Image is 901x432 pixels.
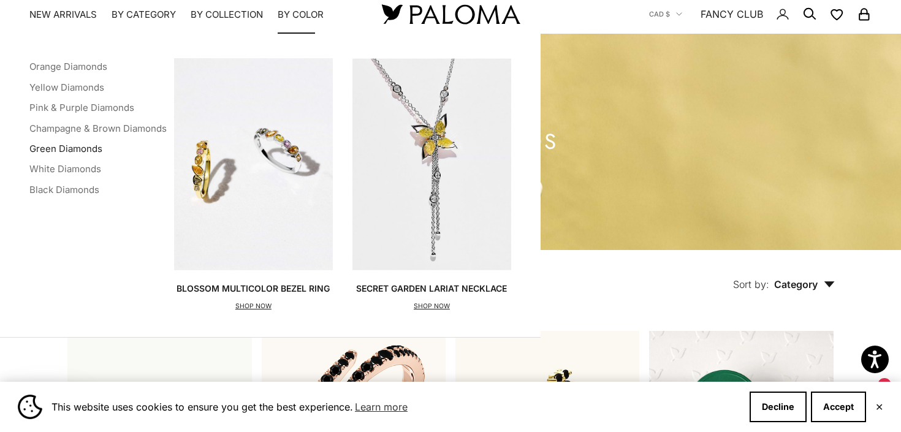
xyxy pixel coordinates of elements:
[649,9,682,20] button: CAD $
[112,9,176,21] summary: By Category
[177,300,330,313] p: SHOP NOW
[701,6,763,22] a: FANCY CLUB
[29,163,101,175] a: White Diamonds
[51,398,740,416] span: This website uses cookies to ensure you get the best experience.
[177,282,330,295] p: Blossom Multicolor Bezel Ring
[278,9,324,21] summary: By Color
[705,250,863,301] button: Sort by: Category
[29,9,352,21] nav: Primary navigation
[356,300,507,313] p: SHOP NOW
[733,278,769,290] span: Sort by:
[875,403,883,411] button: Close
[18,395,42,419] img: Cookie banner
[29,81,104,93] a: Yellow Diamonds
[29,143,102,154] a: Green Diamonds
[774,278,835,290] span: Category
[750,392,807,422] button: Decline
[29,61,107,72] a: Orange Diamonds
[29,123,167,134] a: Champagne & Brown Diamonds
[352,58,511,312] a: Secret Garden Lariat NecklaceSHOP NOW
[29,184,99,195] a: Black Diamonds
[29,102,134,113] a: Pink & Purple Diamonds
[29,9,97,21] a: NEW ARRIVALS
[649,9,670,20] span: CAD $
[356,282,507,295] p: Secret Garden Lariat Necklace
[353,398,409,416] a: Learn more
[811,392,866,422] button: Accept
[191,9,263,21] summary: By Collection
[174,58,333,312] a: Blossom Multicolor Bezel RingSHOP NOW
